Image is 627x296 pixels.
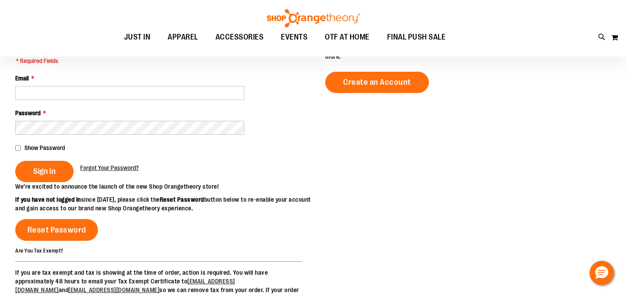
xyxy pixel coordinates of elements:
span: Show Password [24,144,65,151]
strong: If you have not logged in [15,196,81,203]
p: We’re excited to announce the launch of the new Shop Orangetheory store! [15,182,313,191]
span: ACCESSORIES [216,27,264,47]
strong: Reset Password [160,196,204,203]
span: APPAREL [168,27,198,47]
a: Reset Password [15,219,98,241]
a: JUST IN [115,27,159,47]
strong: Are You Tax Exempt? [15,248,64,254]
span: Password [15,110,40,116]
span: Reset Password [27,225,86,235]
a: EVENTS [272,27,316,47]
a: ACCESSORIES [207,27,273,47]
a: APPAREL [159,27,207,47]
a: OTF AT HOME [316,27,378,47]
a: Create an Account [325,72,429,93]
button: Hello, have a question? Let’s chat. [590,261,614,285]
a: [EMAIL_ADDRESS][DOMAIN_NAME] [68,286,159,293]
span: Sign In [33,166,56,176]
span: Create an Account [343,77,411,87]
a: Forgot Your Password? [80,163,139,172]
span: Forgot Your Password? [80,164,139,171]
span: * Required Fields [16,57,153,65]
img: Shop Orangetheory [266,9,361,27]
span: EVENTS [281,27,307,47]
button: Sign In [15,161,74,182]
span: OTF AT HOME [325,27,370,47]
p: since [DATE], please click the button below to re-enable your account and gain access to our bran... [15,195,313,213]
span: JUST IN [124,27,151,47]
a: FINAL PUSH SALE [378,27,455,47]
span: Email [15,75,29,82]
span: FINAL PUSH SALE [387,27,446,47]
